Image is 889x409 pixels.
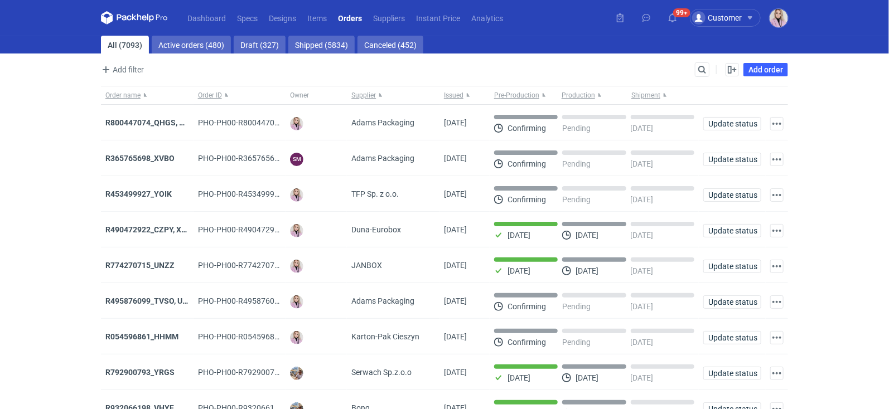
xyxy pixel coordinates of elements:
[105,261,175,270] a: R774270715_UNZZ
[703,224,761,237] button: Update status
[703,295,761,309] button: Update status
[347,319,439,354] div: Karton-Pak Cieszyn
[263,11,302,25] a: Designs
[99,63,144,76] button: Add filter
[708,369,756,377] span: Update status
[703,188,761,202] button: Update status
[198,91,222,100] span: Order ID
[351,331,419,342] span: Karton-Pak Cieszyn
[105,225,199,234] a: R490472922_CZPY, XWQD
[770,260,784,273] button: Actions
[508,302,546,311] p: Confirming
[368,11,410,25] a: Suppliers
[631,302,654,311] p: [DATE]
[198,296,328,305] span: PHO-PH00-R495876099_TVSO,-UQHI
[690,9,770,27] button: Customer
[708,191,756,199] span: Update status
[562,159,591,168] p: Pending
[708,262,756,270] span: Update status
[198,154,307,163] span: PHO-PH00-R365765698_XVBO
[576,373,598,382] p: [DATE]
[629,86,699,104] button: Shipment
[351,295,414,306] span: Adams Packaging
[703,367,761,380] button: Update status
[290,260,303,273] img: Klaudia Wiśniewska
[290,117,303,130] img: Klaudia Wiśniewska
[105,296,196,305] strong: R495876099_TVSO, UQHI
[290,224,303,237] img: Klaudia Wiśniewska
[770,153,784,166] button: Actions
[198,189,304,198] span: PHO-PH00-R453499927_YOIK
[347,176,439,212] div: TFP Sp. z o.o.
[508,338,546,347] p: Confirming
[695,63,731,76] input: Search
[105,189,172,198] strong: R453499927_YOIK
[347,247,439,283] div: JANBOX
[562,195,591,204] p: Pending
[444,189,467,198] span: 07/10/2025
[508,124,546,133] p: Confirming
[559,86,629,104] button: Production
[351,188,399,199] span: TFP Sp. z o.o.
[231,11,263,25] a: Specs
[347,283,439,319] div: Adams Packaging
[508,373,530,382] p: [DATE]
[351,224,401,235] span: Duna-Eurobox
[770,117,784,130] button: Actions
[770,367,784,380] button: Actions
[444,118,467,127] span: 07/10/2025
[347,212,439,247] div: Duna-Eurobox
[105,154,175,163] a: R365765698_XVBO
[198,368,306,377] span: PHO-PH00-R792900793_YRGS
[101,36,149,53] a: All (7093)
[770,9,788,27] button: Klaudia Wiśniewska
[708,227,756,235] span: Update status
[494,91,539,100] span: Pre-Production
[347,86,439,104] button: Supplier
[703,331,761,344] button: Update status
[290,91,309,100] span: Owner
[508,195,546,204] p: Confirming
[182,11,231,25] a: Dashboard
[708,155,756,163] span: Update status
[466,11,509,25] a: Analytics
[105,118,246,127] a: R800447074_QHGS, NYZC, DXPA, QBLZ
[708,298,756,306] span: Update status
[631,373,654,382] p: [DATE]
[105,332,178,341] a: R054596861_HHMM
[410,11,466,25] a: Instant Price
[105,368,175,377] a: R792900793_YRGS
[105,91,141,100] span: Order name
[101,11,168,25] svg: Packhelp Pro
[631,124,654,133] p: [DATE]
[347,105,439,140] div: Adams Packaging
[743,63,788,76] a: Add order
[234,36,286,53] a: Draft (327)
[631,338,654,347] p: [DATE]
[664,9,682,27] button: 99+
[288,36,355,53] a: Shipped (5834)
[290,331,303,344] img: Klaudia Wiśniewska
[508,231,530,240] p: [DATE]
[576,266,598,275] p: [DATE]
[703,117,761,130] button: Update status
[631,266,654,275] p: [DATE]
[357,36,423,53] a: Canceled (452)
[194,86,286,104] button: Order ID
[562,338,591,347] p: Pending
[290,367,303,380] img: Michał Palasek
[631,91,660,100] span: Shipment
[152,36,231,53] a: Active orders (480)
[708,334,756,342] span: Update status
[351,117,414,128] span: Adams Packaging
[708,120,756,128] span: Update status
[351,260,382,271] span: JANBOX
[703,260,761,273] button: Update status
